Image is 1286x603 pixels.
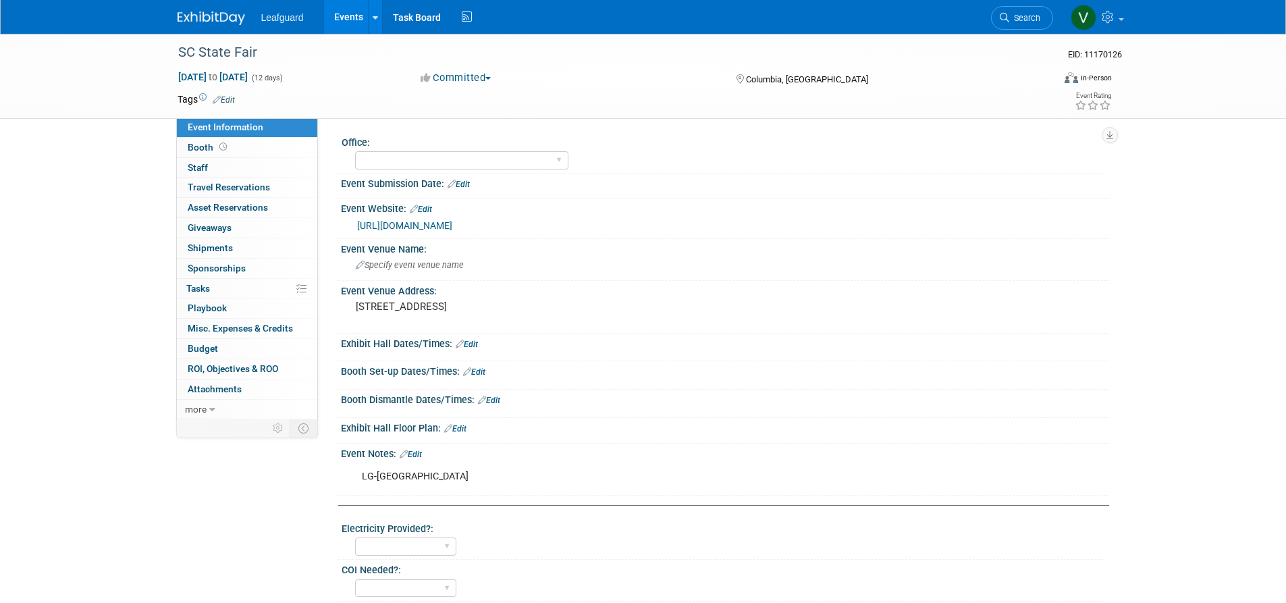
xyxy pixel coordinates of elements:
[973,70,1113,90] div: Event Format
[188,363,278,374] span: ROI, Objectives & ROO
[357,220,452,231] a: [URL][DOMAIN_NAME]
[342,560,1103,577] div: COI Needed?:
[177,339,317,359] a: Budget
[188,343,218,354] span: Budget
[177,138,317,157] a: Booth
[444,424,466,434] a: Edit
[1080,73,1112,83] div: In-Person
[341,418,1109,436] div: Exhibit Hall Floor Plan:
[188,122,263,132] span: Event Information
[1009,13,1040,23] span: Search
[341,444,1109,461] div: Event Notes:
[250,74,283,82] span: (12 days)
[173,41,1033,65] div: SC State Fair
[177,259,317,278] a: Sponsorships
[341,239,1109,256] div: Event Venue Name:
[746,74,868,84] span: Columbia, [GEOGRAPHIC_DATA]
[188,222,232,233] span: Giveaways
[1075,93,1111,99] div: Event Rating
[188,263,246,273] span: Sponsorships
[178,93,235,106] td: Tags
[341,361,1109,379] div: Booth Set-up Dates/Times:
[188,242,233,253] span: Shipments
[177,279,317,298] a: Tasks
[177,218,317,238] a: Giveaways
[177,117,317,137] a: Event Information
[188,182,270,192] span: Travel Reservations
[177,198,317,217] a: Asset Reservations
[290,419,317,437] td: Toggle Event Tabs
[177,319,317,338] a: Misc. Expenses & Credits
[261,12,304,23] span: Leafguard
[177,178,317,197] a: Travel Reservations
[410,205,432,214] a: Edit
[177,359,317,379] a: ROI, Objectives & ROO
[188,323,293,334] span: Misc. Expenses & Credits
[1065,72,1078,83] img: Format-Inperson.png
[188,202,268,213] span: Asset Reservations
[186,283,210,294] span: Tasks
[991,6,1053,30] a: Search
[478,396,500,405] a: Edit
[217,142,230,152] span: Booth not reserved yet
[342,519,1103,535] div: Electricity Provided?:
[341,334,1109,351] div: Exhibit Hall Dates/Times:
[448,180,470,189] a: Edit
[1068,49,1122,59] span: Event ID: 11170126
[356,300,646,313] pre: [STREET_ADDRESS]
[177,379,317,399] a: Attachments
[188,162,208,173] span: Staff
[213,95,235,105] a: Edit
[463,367,485,377] a: Edit
[177,238,317,258] a: Shipments
[356,260,464,270] span: Specify event venue name
[342,132,1103,149] div: Office:
[341,281,1109,298] div: Event Venue Address:
[352,463,961,490] div: LG-[GEOGRAPHIC_DATA]
[178,71,248,83] span: [DATE] [DATE]
[185,404,207,415] span: more
[267,419,290,437] td: Personalize Event Tab Strip
[177,158,317,178] a: Staff
[341,174,1109,191] div: Event Submission Date:
[416,71,496,85] button: Committed
[177,400,317,419] a: more
[188,384,242,394] span: Attachments
[188,303,227,313] span: Playbook
[1071,5,1096,30] img: Victoria Eaton
[341,390,1109,407] div: Booth Dismantle Dates/Times:
[341,199,1109,216] div: Event Website:
[207,72,219,82] span: to
[400,450,422,459] a: Edit
[188,142,230,153] span: Booth
[456,340,478,349] a: Edit
[177,298,317,318] a: Playbook
[178,11,245,25] img: ExhibitDay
